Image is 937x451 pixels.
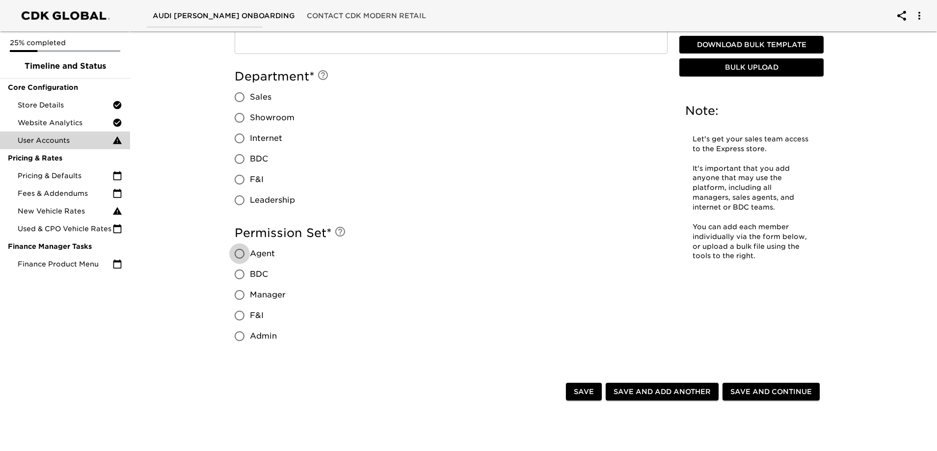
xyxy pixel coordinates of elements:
p: 25% completed [10,38,120,48]
p: You can add each member individually via the form below, or upload a bulk file using the tools to... [693,222,810,262]
span: Manager [250,289,286,301]
span: Finance Product Menu [18,259,112,269]
p: Let's get your sales team access to the Express store. [693,134,810,154]
span: New Vehicle Rates [18,206,112,216]
button: Save and Add Another [606,383,719,401]
span: Internet [250,133,282,144]
span: Save and Continue [730,386,812,398]
button: Download Bulk Template [679,36,824,54]
button: Save and Continue [723,383,820,401]
span: Showroom [250,112,294,124]
span: F&I [250,310,264,321]
span: Agent [250,248,275,260]
span: Used & CPO Vehicle Rates [18,224,112,234]
span: Save [574,386,594,398]
span: Save and Add Another [614,386,711,398]
h5: Department [235,69,668,84]
span: Finance Manager Tasks [8,241,122,251]
p: It's important that you add anyone that may use the platform, including all managers, sales agent... [693,164,810,212]
span: Sales [250,91,271,103]
h5: Permission Set [235,225,668,241]
span: Website Analytics [18,118,112,128]
button: Bulk Upload [679,59,824,77]
span: Contact CDK Modern Retail [307,10,426,22]
span: F&I [250,174,264,186]
span: Store Details [18,100,112,110]
h5: Note: [685,103,818,119]
span: Admin [250,330,277,342]
span: BDC [250,268,268,280]
span: Timeline and Status [8,60,122,72]
button: account of current user [908,4,931,27]
span: Pricing & Defaults [18,171,112,181]
span: Fees & Addendums [18,188,112,198]
span: Leadership [250,194,295,206]
span: Audi [PERSON_NAME] Onboarding [153,10,295,22]
span: User Accounts [18,135,112,145]
span: Download Bulk Template [683,39,820,51]
span: Core Configuration [8,82,122,92]
span: Pricing & Rates [8,153,122,163]
button: Save [566,383,602,401]
button: account of current user [890,4,913,27]
span: Bulk Upload [683,62,820,74]
span: BDC [250,153,268,165]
